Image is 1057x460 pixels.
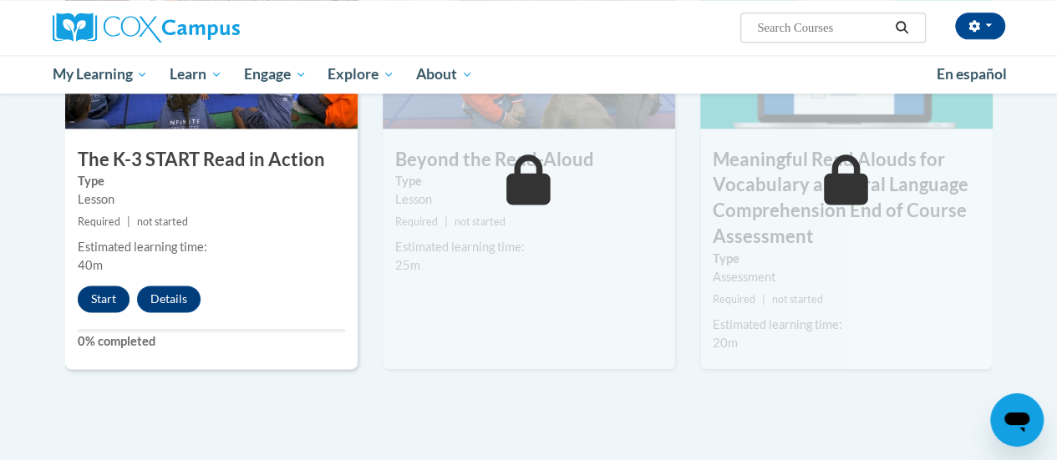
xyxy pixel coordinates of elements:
span: Explore [328,64,394,84]
div: Lesson [78,190,345,209]
div: Assessment [713,268,980,286]
a: Engage [233,55,318,94]
a: En español [926,57,1018,92]
a: Explore [317,55,405,94]
button: Details [137,286,201,312]
span: 20m [713,336,738,350]
h3: The K-3 START Read in Action [65,147,358,173]
a: My Learning [42,55,160,94]
label: 0% completed [78,332,345,351]
span: not started [137,215,188,228]
a: Learn [159,55,233,94]
label: Type [395,172,663,190]
span: En español [937,65,1007,83]
button: Search [889,18,914,38]
a: Cox Campus [53,13,353,43]
span: About [416,64,473,84]
div: Lesson [395,190,663,209]
span: 25m [395,258,420,272]
button: Account Settings [955,13,1005,39]
span: | [445,215,448,228]
img: Cox Campus [53,13,240,43]
span: Required [78,215,120,228]
span: My Learning [52,64,148,84]
div: Main menu [40,55,1018,94]
h3: Beyond the Read-Aloud [383,147,675,173]
span: | [127,215,130,228]
span: not started [455,215,506,228]
span: Engage [244,64,307,84]
div: Estimated learning time: [395,238,663,256]
label: Type [713,250,980,268]
span: not started [772,293,823,306]
span: Learn [170,64,222,84]
span: 40m [78,258,103,272]
a: About [405,55,484,94]
label: Type [78,172,345,190]
iframe: Button to launch messaging window [990,393,1044,447]
div: Estimated learning time: [78,238,345,256]
h3: Meaningful Read Alouds for Vocabulary and Oral Language Comprehension End of Course Assessment [700,147,993,250]
input: Search Courses [755,18,889,38]
span: Required [395,215,438,228]
div: Estimated learning time: [713,316,980,334]
button: Start [78,286,130,312]
span: Required [713,293,755,306]
span: | [762,293,765,306]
